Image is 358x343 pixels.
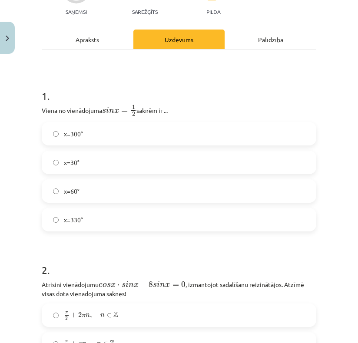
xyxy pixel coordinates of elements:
[134,283,139,287] span: x
[206,9,220,15] p: pilda
[149,281,153,287] span: 8
[53,131,59,137] input: x=300°
[109,109,114,113] span: n
[65,317,68,320] span: 2
[140,282,147,288] span: −
[82,314,86,317] span: π
[133,30,225,49] div: Uzdevums
[106,107,109,113] span: i
[129,283,134,287] span: n
[65,340,68,343] span: π
[42,104,316,117] p: Viena no vienādojuma saknēm ir ...
[225,30,316,49] div: Palīdzība
[126,281,129,287] span: i
[90,315,92,319] span: ,
[111,283,116,287] span: x
[122,283,126,287] span: s
[78,312,82,317] span: 2
[64,158,80,167] span: x=30°
[64,215,83,224] span: x=330°
[165,283,170,287] span: x
[132,105,135,109] span: 1
[181,281,186,287] span: 0
[107,313,112,317] span: ∈
[6,36,9,41] img: icon-close-lesson-0947bae3869378f0d4975bcd49f059093ad1ed9edebbc8119c70593378902aed.svg
[114,109,119,113] span: x
[64,187,80,196] span: x=60°
[132,9,158,15] p: Sarežģīts
[86,313,90,317] span: n
[42,75,316,102] h1: 1 .
[172,284,179,287] span: =
[113,312,118,317] span: Z
[153,283,157,287] span: s
[157,281,160,287] span: i
[53,217,59,223] input: x=330°
[42,249,316,276] h1: 2 .
[121,109,128,113] span: =
[65,312,68,314] span: π
[42,30,133,49] div: Apraksts
[64,129,83,139] span: x=300°
[53,188,59,194] input: x=60°
[132,112,135,116] span: 2
[160,283,165,287] span: n
[42,278,316,298] p: Atrisini vienādojumu , izmantojot sadalīšanu reizinātājos. Atzīmē visas dotā vienādojuma saknes!
[102,109,106,113] span: s
[53,160,59,165] input: x=30°
[99,283,103,287] span: c
[62,9,90,15] p: Saņemsi
[117,284,119,287] span: ⋅
[103,283,107,287] span: o
[71,313,76,318] span: +
[107,283,111,287] span: s
[100,313,105,317] span: n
